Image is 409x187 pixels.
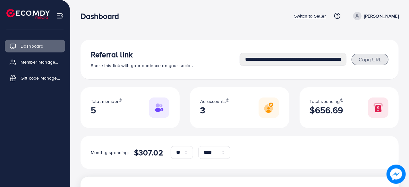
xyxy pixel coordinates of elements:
[200,105,229,115] h2: 3
[5,56,65,68] a: Member Management
[91,62,193,69] span: Share this link with your audience on your social.
[149,97,169,118] img: Responsive image
[352,54,388,65] button: Copy URL
[351,12,399,20] a: [PERSON_NAME]
[56,12,64,19] img: menu
[91,98,119,105] span: Total member
[6,9,50,19] img: logo
[368,97,388,118] img: Responsive image
[91,50,240,59] h3: Referral link
[294,12,326,20] p: Switch to Seller
[310,98,340,105] span: Total spending
[5,72,65,84] a: Gift code Management
[91,105,122,115] h2: 5
[5,40,65,52] a: Dashboard
[364,12,399,20] p: [PERSON_NAME]
[359,56,381,63] span: Copy URL
[134,148,163,157] h4: $307.02
[387,165,406,184] img: image
[91,149,129,156] p: Monthly spending:
[21,75,60,81] span: Gift code Management
[310,105,344,115] h2: $656.69
[259,97,279,118] img: Responsive image
[21,59,60,65] span: Member Management
[81,12,124,21] h3: Dashboard
[21,43,43,49] span: Dashboard
[200,98,226,105] span: Ad accounts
